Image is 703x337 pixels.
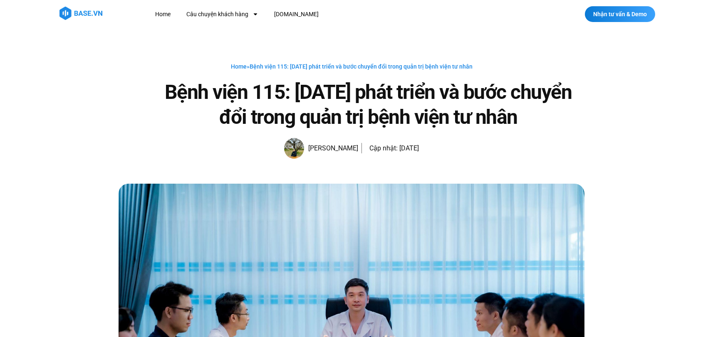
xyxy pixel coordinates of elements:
[231,63,473,70] span: »
[152,80,584,130] h1: Bệnh viện 115: [DATE] phát triển và bước chuyển đổi trong quản trị bệnh viện tư nhân
[399,144,419,152] time: [DATE]
[304,143,358,154] span: [PERSON_NAME]
[250,63,473,70] span: Bệnh viện 115: [DATE] phát triển và bước chuyển đổi trong quản trị bệnh viện tư nhân
[284,138,358,159] a: Picture of Đoàn Đức [PERSON_NAME]
[593,11,647,17] span: Nhận tư vấn & Demo
[268,7,325,22] a: [DOMAIN_NAME]
[231,63,247,70] a: Home
[149,7,471,22] nav: Menu
[149,7,177,22] a: Home
[585,6,655,22] a: Nhận tư vấn & Demo
[180,7,265,22] a: Câu chuyện khách hàng
[369,144,398,152] span: Cập nhật:
[284,138,304,159] img: Picture of Đoàn Đức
